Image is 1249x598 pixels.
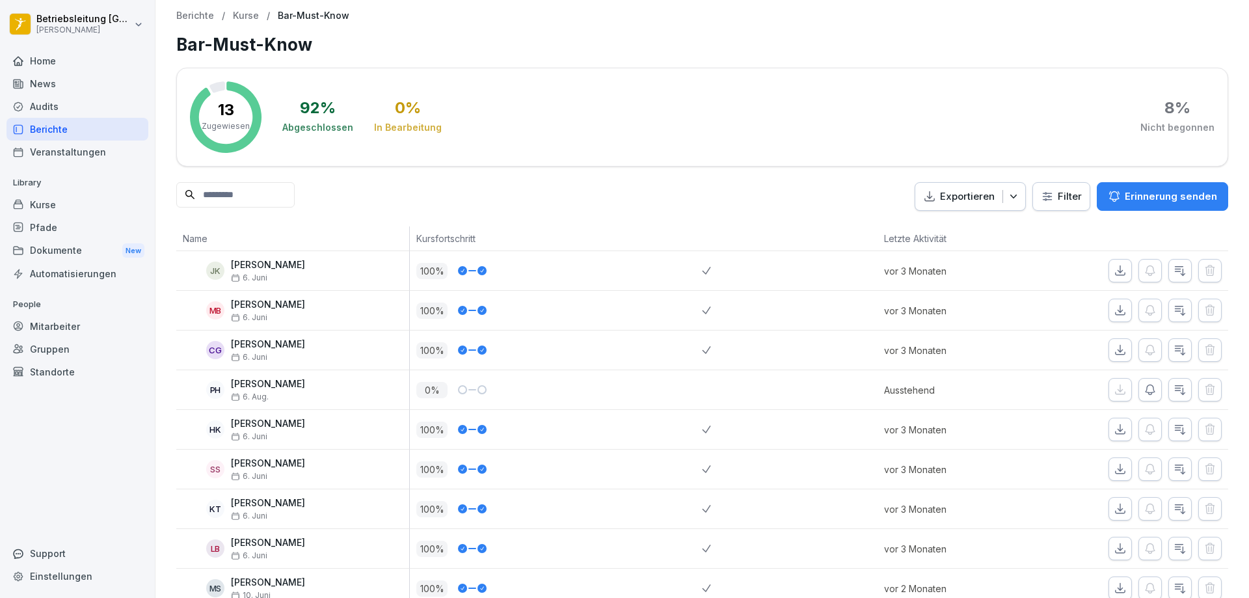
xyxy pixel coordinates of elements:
[7,49,148,72] a: Home
[231,472,267,481] span: 6. Juni
[231,432,267,441] span: 6. Juni
[300,100,336,116] div: 92 %
[231,379,305,390] p: [PERSON_NAME]
[231,577,305,588] p: [PERSON_NAME]
[7,262,148,285] a: Automatisierungen
[278,10,349,21] p: Bar-Must-Know
[122,243,144,258] div: New
[7,565,148,588] a: Einstellungen
[7,141,148,163] a: Veranstaltungen
[1041,190,1082,203] div: Filter
[206,460,224,478] div: SS
[206,301,224,319] div: MB
[7,193,148,216] a: Kurse
[7,294,148,315] p: People
[884,232,1017,245] p: Letzte Aktivität
[940,189,995,204] p: Exportieren
[416,232,695,245] p: Kursfortschritt
[395,100,421,116] div: 0 %
[7,338,148,360] a: Gruppen
[176,10,214,21] a: Berichte
[7,172,148,193] p: Library
[884,264,1024,278] p: vor 3 Monaten
[1033,183,1090,211] button: Filter
[231,353,267,362] span: 6. Juni
[231,551,267,560] span: 6. Juni
[884,582,1024,595] p: vor 2 Monaten
[7,542,148,565] div: Support
[1097,182,1228,211] button: Erinnerung senden
[222,10,225,21] p: /
[416,541,448,557] p: 100 %
[7,360,148,383] a: Standorte
[416,580,448,597] p: 100 %
[231,392,269,401] span: 6. Aug.
[206,539,224,558] div: LB
[183,232,403,245] p: Name
[416,501,448,517] p: 100 %
[282,121,353,134] div: Abgeschlossen
[206,500,224,518] div: KT
[884,463,1024,476] p: vor 3 Monaten
[884,383,1024,397] p: Ausstehend
[7,72,148,95] a: News
[36,14,131,25] p: Betriebsleitung [GEOGRAPHIC_DATA]
[884,502,1024,516] p: vor 3 Monaten
[231,273,267,282] span: 6. Juni
[7,95,148,118] a: Audits
[231,418,305,429] p: [PERSON_NAME]
[416,422,448,438] p: 100 %
[416,342,448,359] p: 100 %
[374,121,442,134] div: In Bearbeitung
[231,498,305,509] p: [PERSON_NAME]
[884,423,1024,437] p: vor 3 Monaten
[1140,121,1215,134] div: Nicht begonnen
[231,313,267,322] span: 6. Juni
[233,10,259,21] a: Kurse
[176,32,1228,57] h1: Bar-Must-Know
[231,537,305,549] p: [PERSON_NAME]
[206,579,224,597] div: MS
[231,299,305,310] p: [PERSON_NAME]
[206,381,224,399] div: PH
[416,303,448,319] p: 100 %
[416,382,448,398] p: 0 %
[7,118,148,141] a: Berichte
[884,304,1024,318] p: vor 3 Monaten
[231,458,305,469] p: [PERSON_NAME]
[267,10,270,21] p: /
[416,461,448,478] p: 100 %
[218,102,234,118] p: 13
[7,239,148,263] a: DokumenteNew
[36,25,131,34] p: [PERSON_NAME]
[231,339,305,350] p: [PERSON_NAME]
[231,260,305,271] p: [PERSON_NAME]
[202,120,250,132] p: Zugewiesen
[7,216,148,239] a: Pfade
[1164,100,1190,116] div: 8 %
[206,420,224,439] div: HK
[7,315,148,338] a: Mitarbeiter
[206,341,224,359] div: CG
[915,182,1026,211] button: Exportieren
[7,239,148,263] div: Dokumente
[416,263,448,279] p: 100 %
[206,262,224,280] div: JK
[884,542,1024,556] p: vor 3 Monaten
[231,511,267,521] span: 6. Juni
[884,344,1024,357] p: vor 3 Monaten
